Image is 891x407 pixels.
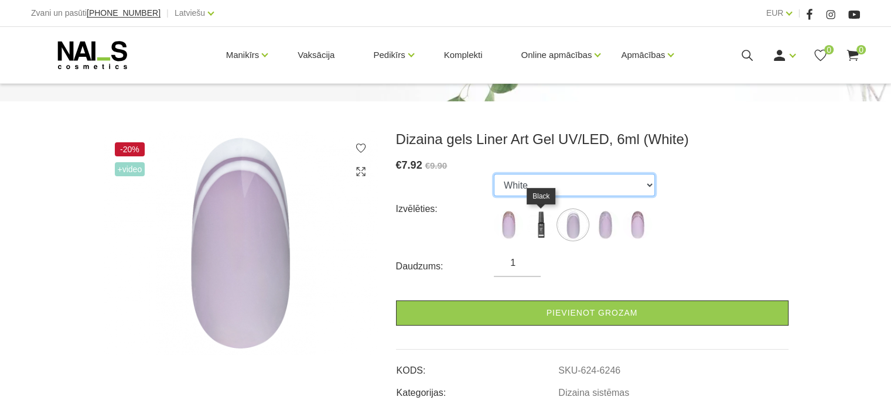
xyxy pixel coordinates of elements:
a: Apmācības [621,32,665,78]
a: Dizaina sistēmas [558,388,629,398]
span: +Video [115,162,145,176]
span: | [798,6,800,20]
span: | [166,6,169,20]
img: Dizaina gels Liner Art Gel UV/LED, 6ml [103,131,378,355]
a: Pedikīrs [373,32,405,78]
img: ... [526,210,555,240]
span: [PHONE_NUMBER] [87,8,161,18]
a: EUR [766,6,784,20]
a: Vaksācija [288,27,344,83]
img: ... [623,210,652,240]
div: Zvani un pasūti [31,6,161,20]
a: Online apmācības [521,32,592,78]
h3: Dizaina gels Liner Art Gel UV/LED, 6ml (White) [396,131,788,148]
td: Kategorijas: [396,378,558,400]
s: €9.90 [425,160,448,170]
span: 0 [824,45,834,54]
span: € [396,159,402,171]
a: Komplekti [435,27,492,83]
img: ... [590,210,620,240]
a: 0 [813,48,828,63]
a: Pievienot grozam [396,300,788,326]
a: Manikīrs [226,32,260,78]
td: KODS: [396,355,558,378]
a: SKU-624-6246 [558,365,620,376]
a: Latviešu [175,6,205,20]
img: ... [494,210,523,240]
a: [PHONE_NUMBER] [87,9,161,18]
span: 0 [856,45,866,54]
span: -20% [115,142,145,156]
div: Daudzums: [396,257,494,276]
span: 7.92 [402,159,422,171]
div: Izvēlēties: [396,200,494,218]
a: 0 [845,48,860,63]
img: ... [558,210,588,240]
